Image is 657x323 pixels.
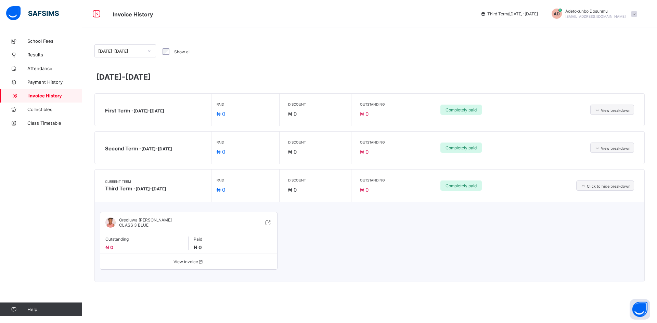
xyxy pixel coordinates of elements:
[105,259,272,264] span: View invoice
[27,38,82,44] span: School Fees
[565,9,626,14] span: Adetokunbo Dosunmu
[594,107,630,113] span: View breakdown
[27,79,82,85] span: Payment History
[360,178,385,182] span: Outstanding
[105,179,208,184] span: Current Term
[105,145,172,152] span: Second Term
[139,146,172,151] span: - [DATE]-[DATE]
[105,185,166,192] span: Third Term
[105,244,114,250] span: ₦ 0
[194,237,272,242] span: Paid
[446,183,477,188] span: Completely paid
[27,107,82,112] span: Collectibles
[105,237,183,242] span: Outstanding
[288,102,306,106] span: Discount
[105,107,164,114] span: First Term
[288,187,297,193] span: ₦ 0
[217,149,225,155] span: ₦ 0
[194,244,202,250] span: ₦ 0
[217,111,225,117] span: ₦ 0
[288,111,297,117] span: ₦ 0
[565,14,626,18] span: [EMAIL_ADDRESS][DOMAIN_NAME]
[174,49,191,54] label: Show all
[360,111,369,117] span: ₦ 0
[131,108,164,113] span: - [DATE]-[DATE]
[446,107,477,112] span: Completely paid
[594,145,630,151] span: View breakdown
[288,178,306,182] span: Discount
[133,186,166,191] span: - [DATE]-[DATE]
[554,11,560,16] span: AD
[360,140,385,144] span: Outstanding
[580,183,587,189] i: arrow
[630,299,650,320] button: Open asap
[580,183,630,189] span: Click to hide breakdown
[119,217,172,223] span: Oreoluwa [PERSON_NAME]
[28,93,82,98] span: Invoice History
[217,187,225,193] span: ₦ 0
[98,49,143,54] div: [DATE]-[DATE]
[217,140,225,144] span: Paid
[217,102,225,106] span: Paid
[360,102,385,106] span: Outstanding
[113,11,153,18] span: School Fees
[6,6,59,21] img: safsims
[119,223,149,228] span: CLASS 3 BLUE
[446,145,477,150] span: Completely paid
[545,9,641,19] div: AdetokunboDosunmu
[288,140,306,144] span: Discount
[360,187,369,193] span: ₦ 0
[27,120,82,126] span: Class Timetable
[594,145,601,151] i: arrow
[288,149,297,155] span: ₦ 0
[360,149,369,155] span: ₦ 0
[96,72,151,81] span: [DATE]-[DATE]
[27,307,82,312] span: Help
[480,11,538,16] span: session/term information
[217,178,225,182] span: Paid
[27,66,82,71] span: Attendance
[27,52,82,57] span: Results
[594,107,601,113] i: arrow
